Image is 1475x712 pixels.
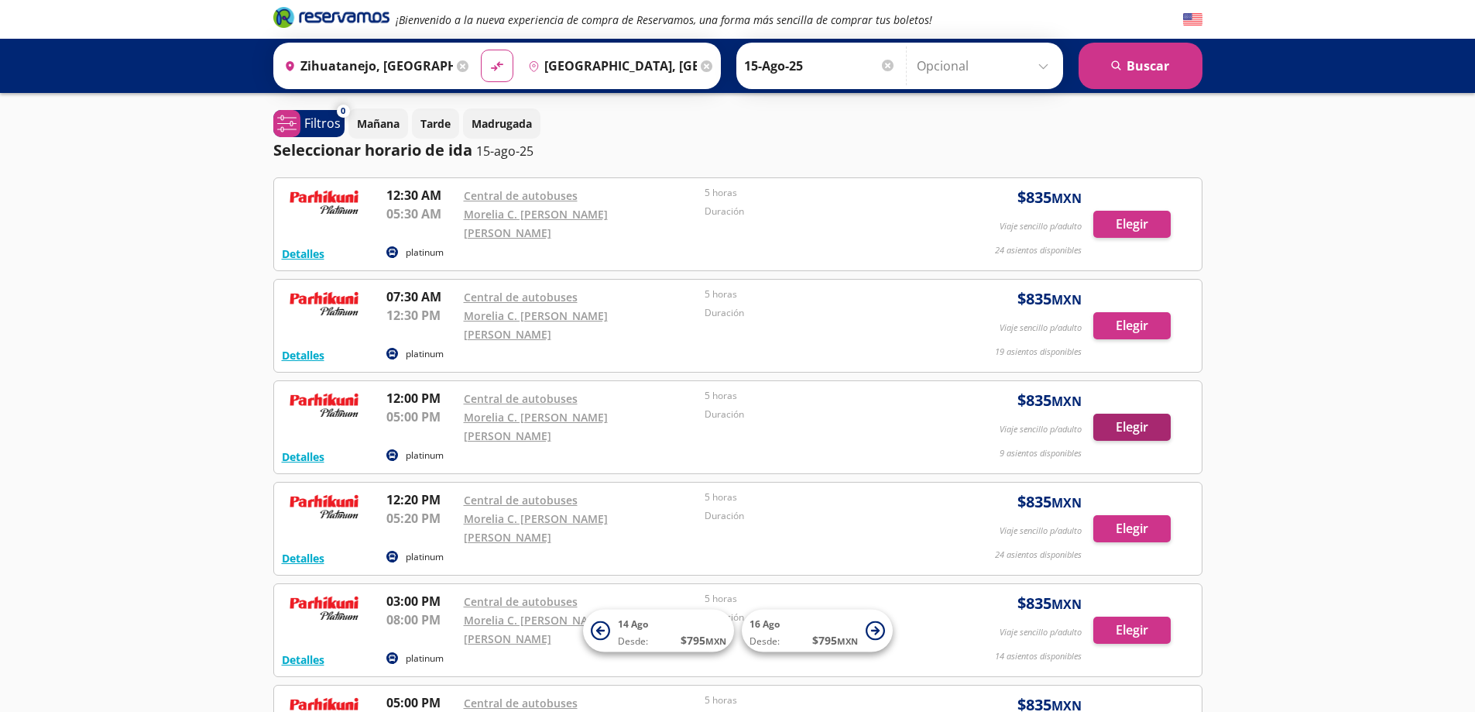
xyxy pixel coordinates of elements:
img: RESERVAMOS [282,490,367,521]
small: MXN [1051,291,1082,308]
p: Mañana [357,115,400,132]
a: Central de autobuses [464,696,578,710]
button: Tarde [412,108,459,139]
small: MXN [1051,596,1082,613]
p: Duración [705,306,938,320]
span: $ 835 [1017,389,1082,412]
button: Madrugada [463,108,540,139]
a: Central de autobuses [464,594,578,609]
img: RESERVAMOS [282,389,367,420]
a: Morelia C. [PERSON_NAME] [PERSON_NAME] [464,410,608,443]
i: Brand Logo [273,5,389,29]
button: Detalles [282,449,324,465]
p: 12:30 AM [386,186,456,205]
p: 9 asientos disponibles [1000,447,1082,460]
button: Elegir [1093,312,1171,339]
p: Viaje sencillo p/adulto [1000,322,1082,335]
span: 16 Ago [750,617,780,631]
small: MXN [1051,190,1082,207]
button: Detalles [282,550,324,566]
p: 5 horas [705,186,938,200]
button: Detalles [282,246,324,262]
p: platinum [406,347,444,361]
a: Brand Logo [273,5,389,33]
button: Buscar [1079,43,1202,89]
p: platinum [406,652,444,666]
p: Viaje sencillo p/adulto [1000,626,1082,639]
p: Viaje sencillo p/adulto [1000,423,1082,436]
p: 05:20 PM [386,509,456,528]
p: Viaje sencillo p/adulto [1000,525,1082,538]
span: $ 835 [1017,287,1082,311]
span: $ 795 [812,632,858,648]
img: RESERVAMOS [282,592,367,623]
span: 0 [341,105,345,118]
button: Mañana [348,108,408,139]
p: 14 asientos disponibles [995,650,1082,663]
button: Elegir [1093,211,1171,238]
button: Elegir [1093,617,1171,644]
p: Duración [705,509,938,523]
p: 12:00 PM [386,389,456,408]
button: Detalles [282,652,324,668]
p: 03:00 PM [386,592,456,611]
p: Madrugada [472,115,532,132]
span: $ 795 [681,632,726,648]
span: Desde: [618,635,648,648]
p: 24 asientos disponibles [995,244,1082,257]
p: 5 horas [705,389,938,403]
p: 24 asientos disponibles [995,549,1082,562]
input: Buscar Origen [278,46,453,85]
small: MXN [837,635,858,647]
p: Seleccionar horario de ida [273,139,472,162]
p: Duración [705,205,938,218]
a: Central de autobuses [464,493,578,507]
p: 5 horas [705,592,938,606]
a: Morelia C. [PERSON_NAME] [PERSON_NAME] [464,511,608,545]
img: RESERVAMOS [282,287,367,318]
input: Elegir Fecha [744,46,896,85]
p: 05:30 AM [386,205,456,223]
p: Viaje sencillo p/adulto [1000,220,1082,233]
span: $ 835 [1017,592,1082,615]
button: Elegir [1093,515,1171,542]
a: Central de autobuses [464,391,578,406]
span: $ 835 [1017,490,1082,514]
p: 08:00 PM [386,611,456,629]
em: ¡Bienvenido a la nueva experiencia de compra de Reservamos, una forma más sencilla de comprar tus... [396,12,932,27]
a: Central de autobuses [464,188,578,203]
p: Duración [705,408,938,421]
p: 12:20 PM [386,490,456,509]
p: 5 horas [705,287,938,301]
p: 15-ago-25 [476,142,533,160]
button: English [1183,10,1202,29]
p: 19 asientos disponibles [995,346,1082,359]
p: 5 horas [705,693,938,707]
small: MXN [1051,393,1082,410]
span: 14 Ago [618,617,648,631]
input: Buscar Destino [522,46,697,85]
p: Filtros [304,114,341,132]
p: 5 horas [705,490,938,504]
span: Desde: [750,635,780,648]
p: 12:30 PM [386,306,456,325]
p: Tarde [420,115,451,132]
small: MXN [1051,494,1082,511]
span: $ 835 [1017,186,1082,209]
a: Morelia C. [PERSON_NAME] [PERSON_NAME] [464,207,608,240]
button: 16 AgoDesde:$795MXN [742,610,893,652]
p: 07:30 AM [386,287,456,306]
p: platinum [406,449,444,463]
p: platinum [406,550,444,564]
a: Morelia C. [PERSON_NAME] [PERSON_NAME] [464,308,608,342]
button: Elegir [1093,414,1171,441]
p: 05:00 PM [386,408,456,426]
img: RESERVAMOS [282,186,367,217]
button: 0Filtros [273,110,345,137]
a: Central de autobuses [464,290,578,304]
button: Detalles [282,347,324,363]
input: Opcional [917,46,1055,85]
a: Morelia C. [PERSON_NAME] [PERSON_NAME] [464,613,608,646]
button: 14 AgoDesde:$795MXN [583,610,734,652]
p: platinum [406,246,444,260]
